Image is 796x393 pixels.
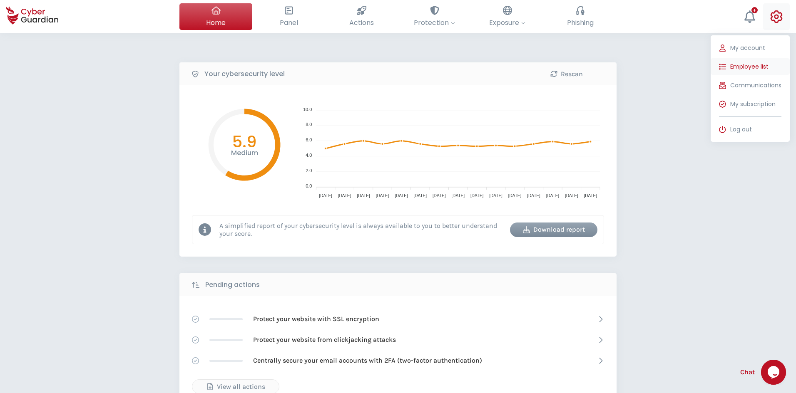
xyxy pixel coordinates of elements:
tspan: [DATE] [395,193,408,198]
p: A simplified report of your cybersecurity level is always available to you to better understand y... [219,222,504,237]
button: Download report [510,222,597,237]
tspan: 0.0 [306,183,312,188]
span: Protection [414,17,455,28]
span: Actions [349,17,374,28]
p: Centrally secure your email accounts with 2FA (two-factor authentication) [253,356,482,365]
button: Protection [398,3,471,30]
span: My account [730,44,765,52]
tspan: 2.0 [306,168,312,173]
button: Log out [711,121,790,138]
tspan: 4.0 [306,153,312,158]
tspan: 10.0 [303,107,312,112]
button: Panel [252,3,325,30]
button: Rescan [523,67,610,81]
span: Employee list [730,62,769,71]
span: Exposure [489,17,525,28]
div: + [751,7,758,13]
b: Your cybersecurity level [204,69,285,79]
tspan: [DATE] [527,193,540,198]
span: Home [206,17,226,28]
tspan: [DATE] [470,193,484,198]
div: View all actions [199,382,273,392]
span: Communications [730,81,781,90]
tspan: [DATE] [489,193,502,198]
tspan: 8.0 [306,122,312,127]
span: Chat [740,367,755,377]
button: My accountEmployee listCommunicationsMy subscriptionLog out [763,3,790,30]
button: Home [179,3,252,30]
div: Rescan [529,69,604,79]
tspan: [DATE] [565,193,578,198]
iframe: chat widget [761,360,788,385]
span: Phishing [567,17,594,28]
b: Pending actions [205,280,260,290]
button: Actions [325,3,398,30]
tspan: 6.0 [306,137,312,142]
span: My subscription [730,100,776,109]
button: My subscription [711,96,790,112]
tspan: [DATE] [338,193,351,198]
tspan: [DATE] [414,193,427,198]
button: Exposure [471,3,544,30]
div: Download report [516,225,591,235]
button: Communications [711,77,790,94]
tspan: [DATE] [376,193,389,198]
span: Panel [280,17,298,28]
button: My account [711,40,790,56]
span: Log out [730,125,752,134]
button: Phishing [544,3,617,30]
tspan: [DATE] [546,193,560,198]
tspan: [DATE] [508,193,522,198]
tspan: [DATE] [584,193,597,198]
tspan: [DATE] [433,193,446,198]
tspan: [DATE] [357,193,370,198]
tspan: [DATE] [451,193,465,198]
button: Employee list [711,58,790,75]
tspan: [DATE] [319,193,332,198]
p: Protect your website with SSL encryption [253,314,379,324]
p: Protect your website from clickjacking attacks [253,335,396,344]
